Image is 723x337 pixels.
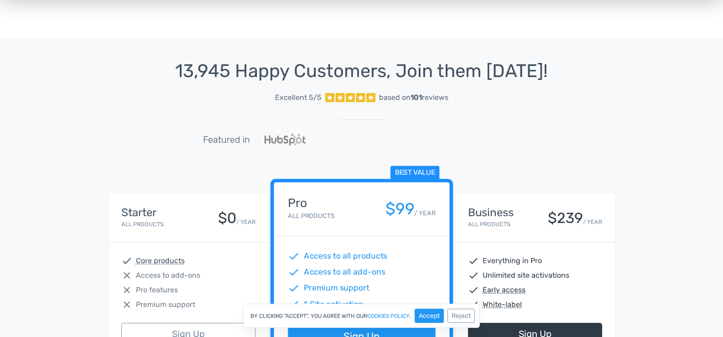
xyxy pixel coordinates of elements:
[288,266,300,278] span: check
[236,218,255,226] small: / YEAR
[243,304,480,328] div: By clicking "Accept", you agree with our .
[288,298,300,310] span: check
[415,309,444,323] button: Accept
[468,255,479,266] span: check
[483,299,522,310] abbr: White-label
[468,285,479,296] span: check
[414,208,435,218] small: / YEAR
[367,313,410,319] a: cookies policy
[288,197,334,210] h4: Pro
[288,250,300,262] span: check
[390,166,439,180] span: Best value
[275,92,322,103] span: Excellent 5/5
[447,309,475,323] button: Reject
[468,221,510,228] small: All Products
[136,285,178,296] span: Pro features
[121,207,164,218] h4: Starter
[468,299,479,310] span: check
[468,207,514,218] h4: Business
[304,282,369,294] span: Premium support
[548,210,583,226] div: $239
[121,221,164,228] small: All Products
[288,212,334,220] small: All Products
[203,135,250,145] h5: Featured in
[288,282,300,294] span: check
[109,61,615,81] h1: 13,945 Happy Customers, Join them [DATE]!
[385,200,414,218] div: $99
[411,93,422,102] strong: 101
[136,270,200,281] span: Access to add-ons
[109,88,615,107] a: Excellent 5/5 based on101reviews
[218,210,236,226] div: $0
[121,285,132,296] span: close
[583,218,602,226] small: / YEAR
[136,255,185,266] abbr: Core products
[468,270,479,281] span: check
[304,298,364,310] span: 1 Site activation
[136,299,195,310] span: Premium support
[304,266,385,278] span: Access to all add-ons
[265,134,306,145] img: Hubspot
[121,299,132,310] span: close
[121,270,132,281] span: close
[121,255,132,266] span: check
[483,255,542,266] span: Everything in Pro
[483,270,569,281] span: Unlimited site activations
[304,250,387,262] span: Access to all products
[379,92,448,103] div: based on reviews
[483,285,525,296] abbr: Early access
